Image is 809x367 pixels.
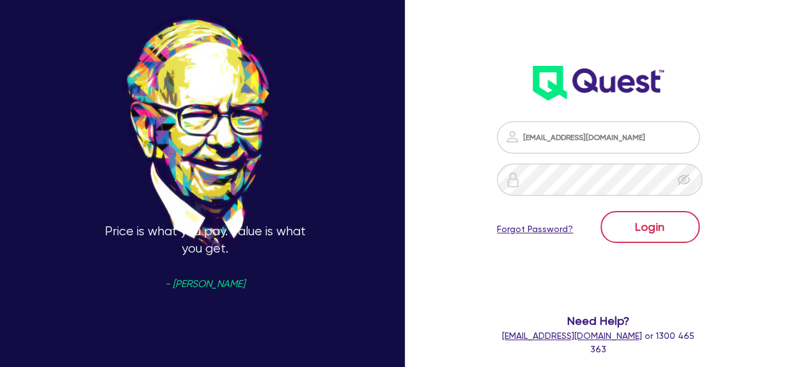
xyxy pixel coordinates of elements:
span: or 1300 465 363 [502,331,695,354]
img: wH2k97JdezQIQAAAABJRU5ErkJggg== [533,66,664,100]
img: icon-password [505,129,520,144]
span: Need Help? [497,312,699,329]
span: eye-invisible [677,173,690,186]
a: Forgot Password? [497,223,573,236]
img: icon-password [505,172,521,187]
button: Login [601,211,700,243]
a: [EMAIL_ADDRESS][DOMAIN_NAME] [502,331,642,341]
input: Email address [497,121,699,153]
span: - [PERSON_NAME] [165,279,245,289]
